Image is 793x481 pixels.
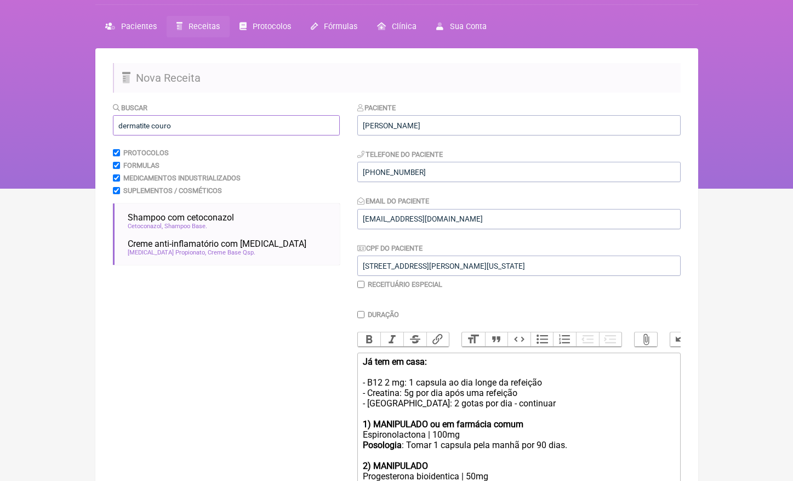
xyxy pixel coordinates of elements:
a: Sua Conta [426,16,496,37]
button: Link [426,332,449,347]
button: Strikethrough [403,332,426,347]
label: Formulas [123,161,159,169]
label: Paciente [357,104,396,112]
span: Creme anti-inflamatório com [MEDICAL_DATA] [128,239,306,249]
label: Buscar [113,104,148,112]
span: Cetoconazol [128,223,163,230]
button: Decrease Level [576,332,599,347]
button: Bold [358,332,381,347]
label: Telefone do Paciente [357,150,443,159]
label: Duração [368,310,399,319]
div: - B12 2 mg: 1 capsula ao dia longe da refeição - Creatina: 5g por dia após uma refeição - [GEOGRA... [363,356,674,419]
div: Espironolactona | 100mg [363,429,674,440]
span: [MEDICAL_DATA] Propionato [128,249,206,256]
span: Fórmulas [324,22,357,31]
button: Increase Level [599,332,622,347]
button: Bullets [530,332,554,347]
label: Email do Paciente [357,197,430,205]
button: Undo [670,332,693,347]
span: Creme Base Qsp [208,249,255,256]
a: Fórmulas [301,16,367,37]
div: : Tomar 1 capsula pela manhã por 90 dias. [363,440,674,461]
label: Medicamentos Industrializados [123,174,241,182]
label: Suplementos / Cosméticos [123,186,222,195]
button: Heading [462,332,485,347]
span: Shampoo Base [164,223,207,230]
label: CPF do Paciente [357,244,423,252]
label: Receituário Especial [368,280,442,288]
a: Pacientes [95,16,167,37]
strong: 1) MANIPULADO ou em farmácia comum [363,419,523,429]
button: Code [507,332,530,347]
span: Shampoo com cetoconazol [128,212,234,223]
strong: 2) MANIPULADO [363,461,428,471]
span: Clínica [392,22,417,31]
span: Sua Conta [450,22,487,31]
button: Numbers [553,332,576,347]
span: Protocolos [253,22,291,31]
strong: Posologia [363,440,402,450]
span: Pacientes [121,22,157,31]
label: Protocolos [123,149,169,157]
button: Italic [380,332,403,347]
button: Attach Files [635,332,658,347]
input: exemplo: emagrecimento, ansiedade [113,115,340,135]
strong: Já tem em casa: [363,356,427,367]
a: Clínica [367,16,426,37]
button: Quote [485,332,508,347]
a: Receitas [167,16,230,37]
a: Protocolos [230,16,301,37]
h2: Nova Receita [113,63,681,93]
span: Receitas [189,22,220,31]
